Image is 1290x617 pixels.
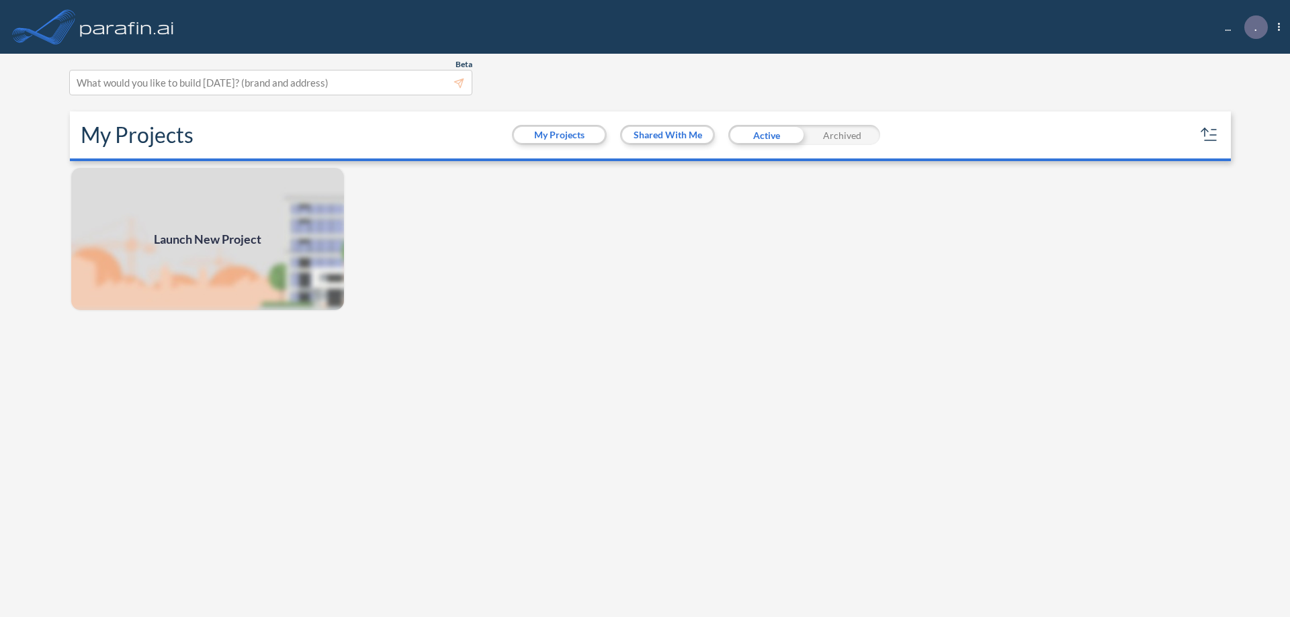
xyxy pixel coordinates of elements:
[514,127,605,143] button: My Projects
[1254,21,1257,33] p: .
[1205,15,1280,39] div: ...
[70,167,345,312] a: Launch New Project
[70,167,345,312] img: add
[728,125,804,145] div: Active
[154,230,261,248] span: Launch New Project
[77,13,177,40] img: logo
[1199,124,1220,146] button: sort
[622,127,713,143] button: Shared With Me
[81,122,193,148] h2: My Projects
[456,59,472,70] span: Beta
[804,125,880,145] div: Archived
